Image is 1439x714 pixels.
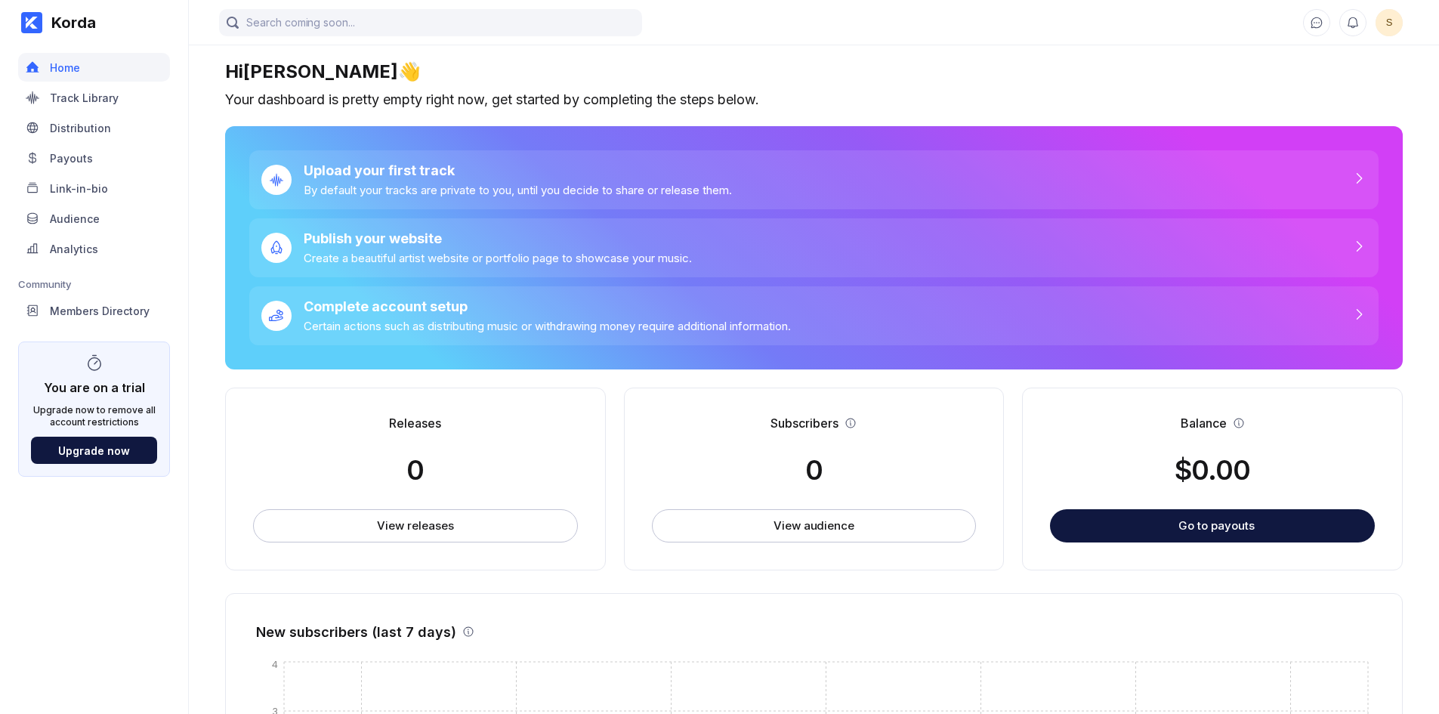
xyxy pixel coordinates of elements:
button: S [1376,9,1403,36]
div: Home [50,61,80,74]
a: Analytics [18,234,170,264]
a: Distribution [18,113,170,144]
a: Payouts [18,144,170,174]
input: Search coming soon... [219,9,642,36]
a: Track Library [18,83,170,113]
button: Go to payouts [1050,509,1375,542]
div: Distribution [50,122,111,134]
div: Link-in-bio [50,182,108,195]
a: Members Directory [18,296,170,326]
div: Create a beautiful artist website or portfolio page to showcase your music. [304,251,692,265]
div: Payouts [50,152,93,165]
div: Balance [1181,416,1227,431]
div: 0 [406,453,424,487]
div: Members Directory [50,304,150,317]
div: Go to payouts [1178,518,1255,533]
div: Upgrade now [58,444,130,457]
div: Complete account setup [304,298,791,314]
button: View audience [652,509,977,542]
a: Link-in-bio [18,174,170,204]
div: New subscribers (last 7 days) [256,624,456,640]
a: Audience [18,204,170,234]
div: Track Library [50,91,119,104]
div: View releases [377,518,453,533]
button: View releases [253,509,578,542]
div: Upload your first track [304,162,732,178]
a: Home [18,53,170,83]
div: Releases [389,416,441,431]
div: Analytics [50,243,98,255]
div: You are on a trial [44,372,145,395]
div: View audience [774,518,854,533]
div: Santiago [1376,9,1403,36]
div: Your dashboard is pretty empty right now, get started by completing the steps below. [225,91,1403,108]
div: By default your tracks are private to you, until you decide to share or release them. [304,183,732,197]
div: 0 [805,453,823,487]
div: Audience [50,212,100,225]
tspan: 4 [272,657,278,669]
div: Publish your website [304,230,692,246]
div: Certain actions such as distributing music or withdrawing money require additional information. [304,319,791,333]
a: Upload your first trackBy default your tracks are private to you, until you decide to share or re... [249,150,1379,209]
button: Upgrade now [31,437,157,464]
div: Upgrade now to remove all account restrictions [31,404,157,428]
div: Subscribers [770,416,838,431]
div: Community [18,278,170,290]
div: Korda [42,14,96,32]
div: Hi [PERSON_NAME] 👋 [225,60,1403,82]
a: Publish your websiteCreate a beautiful artist website or portfolio page to showcase your music. [249,218,1379,277]
a: Complete account setupCertain actions such as distributing music or withdrawing money require add... [249,286,1379,345]
div: $ 0.00 [1175,453,1250,487]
